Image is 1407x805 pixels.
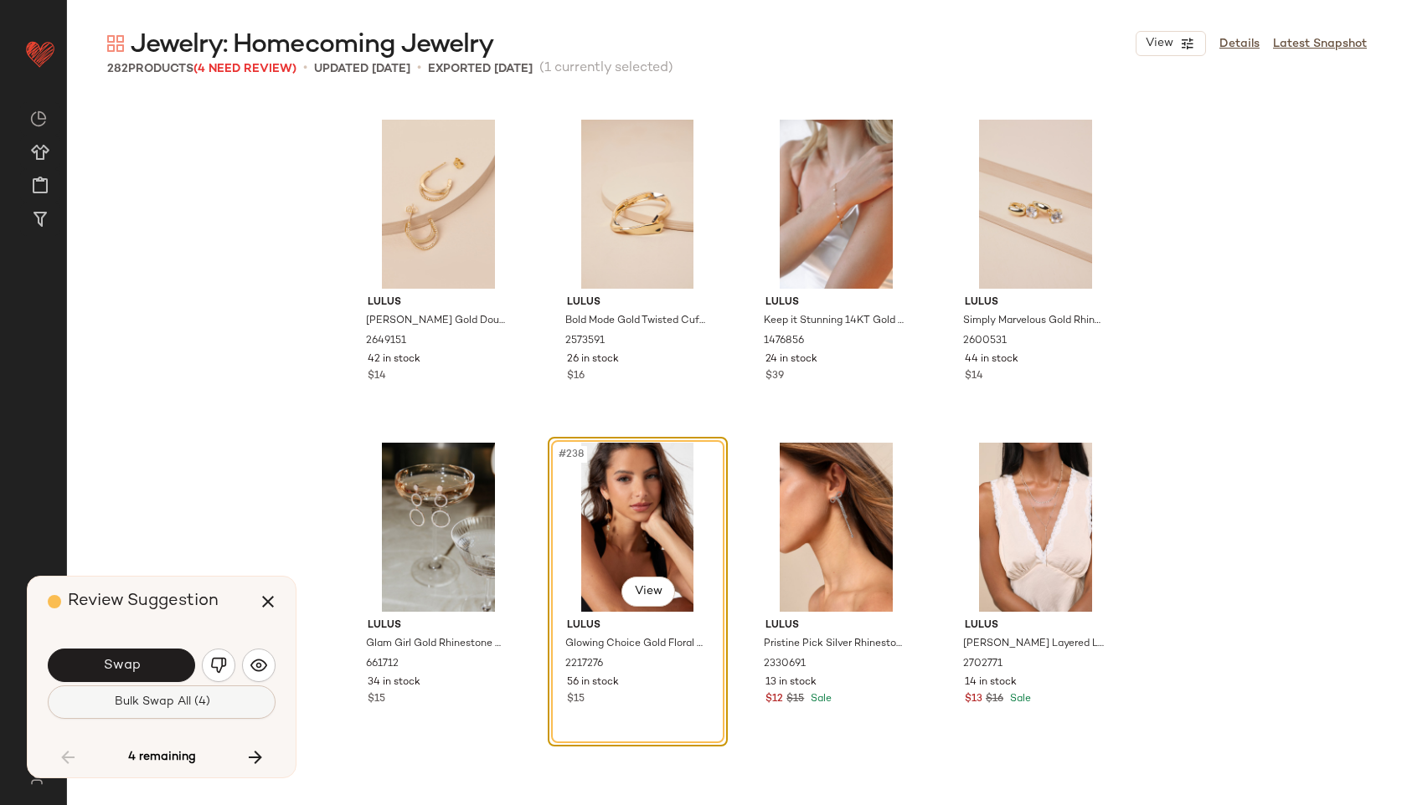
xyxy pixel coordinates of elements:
span: 1476856 [764,334,804,349]
img: 10327481_661712.jpg [354,443,523,612]
img: 12520661_2649151.jpg [354,120,523,289]
button: Bulk Swap All (4) [48,685,276,719]
span: Glowing Choice Gold Floral Drop Earrings [565,637,707,652]
div: Products [107,60,296,78]
span: • [303,59,307,79]
span: Jewelry: Homecoming Jewelry [131,28,493,62]
span: 14 in stock [965,675,1017,690]
span: $39 [765,369,784,384]
p: updated [DATE] [314,60,410,78]
span: Lulus [368,295,509,310]
span: 661712 [366,657,399,672]
span: $15 [786,692,804,707]
span: Swap [102,658,140,674]
span: Pristine Pick Silver Rhinestone Bow Drop Earrings [764,637,905,652]
span: View [634,585,662,598]
span: 2649151 [366,334,406,349]
img: 12337541_2600531.jpg [951,120,1120,289]
span: $14 [965,369,983,384]
img: 11085321_2330691.jpg [752,443,920,612]
span: Review Suggestion [68,592,219,610]
img: 2702771_01_OM.jpg [951,443,1120,612]
span: 24 in stock [765,352,817,367]
span: Glam Girl Gold Rhinestone Circle Earrings [366,637,508,652]
span: Lulus [567,295,709,310]
span: Bold Mode Gold Twisted Cuff Bracelet [565,314,707,329]
img: svg%3e [107,35,124,52]
img: svg%3e [30,110,47,127]
span: 42 in stock [368,352,420,367]
span: Lulus [965,618,1106,633]
span: $14 [368,369,386,384]
span: $15 [368,692,385,707]
span: (1 currently selected) [539,59,673,79]
span: Keep it Stunning 14KT Gold and Pearl Bracelet [764,314,905,329]
span: Lulus [765,295,907,310]
button: Swap [48,649,195,682]
span: 282 [107,63,128,75]
span: Lulus [965,295,1106,310]
span: Sale [807,694,832,705]
span: [PERSON_NAME] Gold Double Hoop Earrings [366,314,508,329]
span: 2217276 [565,657,603,672]
p: Exported [DATE] [428,60,533,78]
span: 4 remaining [128,750,196,765]
span: 2330691 [764,657,806,672]
span: $16 [986,692,1003,707]
img: svg%3e [210,657,227,674]
a: Details [1219,35,1260,53]
span: (4 Need Review) [193,63,296,75]
span: • [417,59,421,79]
span: 2573591 [565,334,605,349]
img: 10686981_2217276.jpg [554,443,722,612]
button: View [1136,31,1206,56]
img: 12336561_2573591.jpg [554,120,722,289]
button: View [621,577,675,607]
img: 7395581_1476856.jpg [752,120,920,289]
span: $13 [965,692,982,707]
span: 13 in stock [765,675,817,690]
span: Lulus [368,618,509,633]
img: svg%3e [20,772,53,785]
span: Bulk Swap All (4) [113,695,209,709]
span: 34 in stock [368,675,420,690]
span: Sale [1007,694,1031,705]
img: heart_red.DM2ytmEG.svg [23,37,57,70]
span: Simply Marvelous Gold Rhinestone Huggie Hoop Earrings [963,314,1105,329]
span: 26 in stock [567,352,619,367]
span: $16 [567,369,585,384]
span: View [1145,37,1173,50]
span: 2702771 [963,657,1002,672]
a: Latest Snapshot [1273,35,1367,53]
span: Lulus [765,618,907,633]
span: 2600531 [963,334,1007,349]
img: svg%3e [250,657,267,674]
span: [PERSON_NAME] Layered Lariat Necklace [963,637,1105,652]
span: #238 [557,446,587,463]
span: 44 in stock [965,352,1018,367]
span: $12 [765,692,783,707]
